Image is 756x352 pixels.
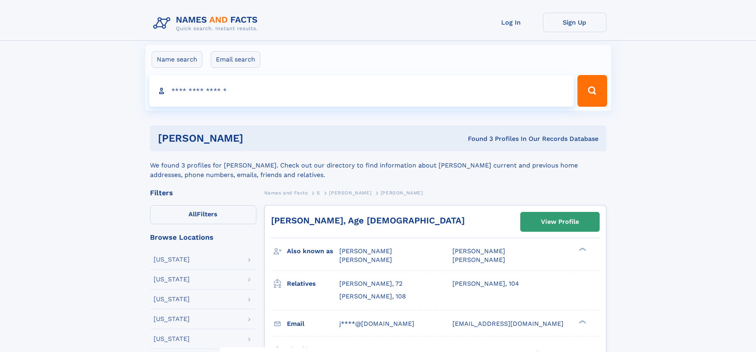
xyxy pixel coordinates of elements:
a: Log In [479,13,543,32]
span: [PERSON_NAME] [339,247,392,255]
div: Filters [150,189,256,196]
div: View Profile [541,213,579,231]
a: Names and Facts [264,188,308,198]
div: [US_STATE] [154,256,190,263]
div: We found 3 profiles for [PERSON_NAME]. Check out our directory to find information about [PERSON_... [150,151,606,180]
a: Sign Up [543,13,606,32]
div: Browse Locations [150,234,256,241]
a: S [317,188,320,198]
input: search input [149,75,574,107]
span: [PERSON_NAME] [339,256,392,264]
img: Logo Names and Facts [150,13,264,34]
label: Email search [211,51,260,68]
div: [US_STATE] [154,316,190,322]
div: Found 3 Profiles In Our Records Database [356,135,598,143]
span: [PERSON_NAME] [329,190,371,196]
a: [PERSON_NAME], 108 [339,292,406,301]
h3: Relatives [287,277,339,290]
h1: [PERSON_NAME] [158,133,356,143]
span: [PERSON_NAME] [381,190,423,196]
label: Filters [150,205,256,224]
a: [PERSON_NAME] [329,188,371,198]
h3: Email [287,317,339,331]
a: [PERSON_NAME], 104 [452,279,519,288]
div: [US_STATE] [154,276,190,283]
h3: Also known as [287,244,339,258]
div: ❯ [577,319,587,324]
span: [EMAIL_ADDRESS][DOMAIN_NAME] [452,320,564,327]
span: [PERSON_NAME] [452,256,505,264]
label: Name search [152,51,202,68]
a: View Profile [521,212,599,231]
span: All [189,210,197,218]
button: Search Button [577,75,607,107]
div: [US_STATE] [154,296,190,302]
a: [PERSON_NAME], 72 [339,279,402,288]
a: [PERSON_NAME], Age [DEMOGRAPHIC_DATA] [271,215,465,225]
span: S [317,190,320,196]
div: [US_STATE] [154,336,190,342]
div: ❯ [577,247,587,252]
span: [PERSON_NAME] [452,247,505,255]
